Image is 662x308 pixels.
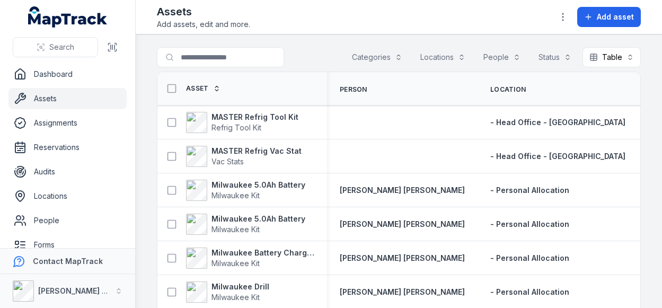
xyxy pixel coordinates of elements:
button: Locations [413,47,472,67]
span: Location [490,85,526,94]
strong: Milwaukee Battery Charger [211,248,314,258]
a: Audits [8,161,127,182]
span: - Personal Allocation [490,186,569,195]
span: Milwaukee Kit [211,225,260,234]
strong: Milwaukee Drill [211,281,269,292]
a: MASTER Refrig Vac StatVac Stats [186,146,302,167]
a: Asset [186,84,220,93]
a: - Personal Allocation [490,219,569,230]
span: Milwaukee Kit [211,191,260,200]
a: [PERSON_NAME] [PERSON_NAME] [340,287,465,297]
span: Vac Stats [211,157,244,166]
a: Reservations [8,137,127,158]
strong: MASTER Refrig Tool Kit [211,112,298,122]
strong: MASTER Refrig Vac Stat [211,146,302,156]
a: - Personal Allocation [490,287,569,297]
a: Dashboard [8,64,127,85]
a: Milwaukee Battery ChargerMilwaukee Kit [186,248,314,269]
a: Assignments [8,112,127,134]
a: - Head Office - [GEOGRAPHIC_DATA] [490,151,625,162]
a: Locations [8,186,127,207]
a: [PERSON_NAME] [PERSON_NAME] [340,219,465,230]
a: Forms [8,234,127,256]
span: Add assets, edit and more. [157,19,250,30]
a: - Personal Allocation [490,185,569,196]
strong: Milwaukee 5.0Ah Battery [211,180,305,190]
a: Milwaukee DrillMilwaukee Kit [186,281,269,303]
span: Add asset [597,12,634,22]
span: - Personal Allocation [490,287,569,296]
span: Milwaukee Kit [211,259,260,268]
a: MASTER Refrig Tool KitRefrig Tool Kit [186,112,298,133]
a: Assets [8,88,127,109]
a: Milwaukee 5.0Ah BatteryMilwaukee Kit [186,180,305,201]
strong: Milwaukee 5.0Ah Battery [211,214,305,224]
a: [PERSON_NAME] [PERSON_NAME] [340,185,465,196]
button: Add asset [577,7,641,27]
button: People [476,47,527,67]
span: Asset [186,84,209,93]
a: [PERSON_NAME] [PERSON_NAME] [340,253,465,263]
a: Milwaukee 5.0Ah BatteryMilwaukee Kit [186,214,305,235]
span: Milwaukee Kit [211,293,260,302]
button: Search [13,37,98,57]
a: People [8,210,127,231]
a: MapTrack [28,6,108,28]
button: Categories [345,47,409,67]
span: - Head Office - [GEOGRAPHIC_DATA] [490,152,625,161]
span: Search [49,42,74,52]
h2: Assets [157,4,250,19]
span: - Personal Allocation [490,253,569,262]
a: - Head Office - [GEOGRAPHIC_DATA] [490,117,625,128]
button: Status [532,47,578,67]
span: - Head Office - [GEOGRAPHIC_DATA] [490,118,625,127]
span: Person [340,85,367,94]
strong: Contact MapTrack [33,257,103,266]
strong: [PERSON_NAME] Air [38,286,112,295]
span: - Personal Allocation [490,219,569,228]
span: Refrig Tool Kit [211,123,261,132]
a: - Personal Allocation [490,253,569,263]
button: Table [582,47,641,67]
